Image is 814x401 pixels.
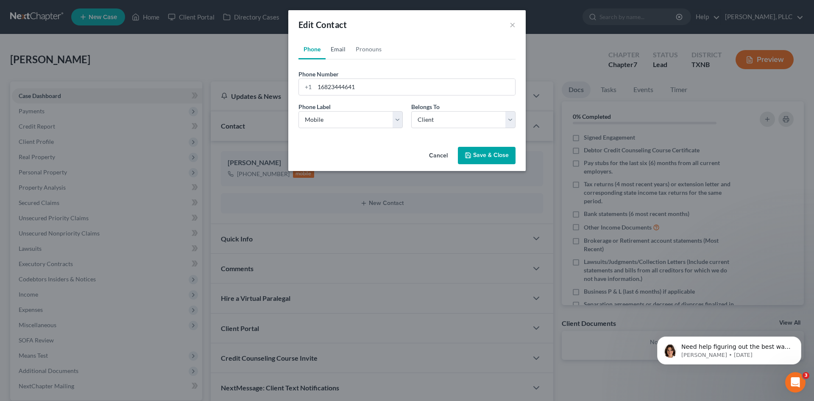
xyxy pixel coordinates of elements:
[785,372,806,393] iframe: Intercom live chat
[458,147,516,165] button: Save & Close
[510,20,516,30] button: ×
[298,103,331,110] span: Phone Label
[298,39,326,59] a: Phone
[37,33,146,40] p: Message from Emma, sent 4d ago
[299,79,315,95] div: +1
[351,39,387,59] a: Pronouns
[315,79,515,95] input: ###-###-####
[298,70,339,78] span: Phone Number
[644,319,814,378] iframe: Intercom notifications message
[37,25,146,73] span: Need help figuring out the best way to enter your client's income? Here's a quick article to show...
[298,20,347,30] span: Edit Contact
[411,103,440,110] span: Belongs To
[803,372,809,379] span: 3
[326,39,351,59] a: Email
[422,148,454,165] button: Cancel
